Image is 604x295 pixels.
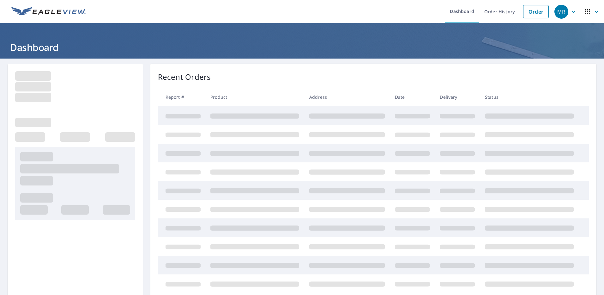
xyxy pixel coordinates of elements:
th: Address [304,88,390,106]
a: Order [523,5,549,18]
th: Delivery [435,88,480,106]
img: EV Logo [11,7,86,16]
p: Recent Orders [158,71,211,83]
th: Date [390,88,435,106]
h1: Dashboard [8,41,596,54]
th: Product [205,88,304,106]
div: MR [554,5,568,19]
th: Report # [158,88,206,106]
th: Status [480,88,579,106]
